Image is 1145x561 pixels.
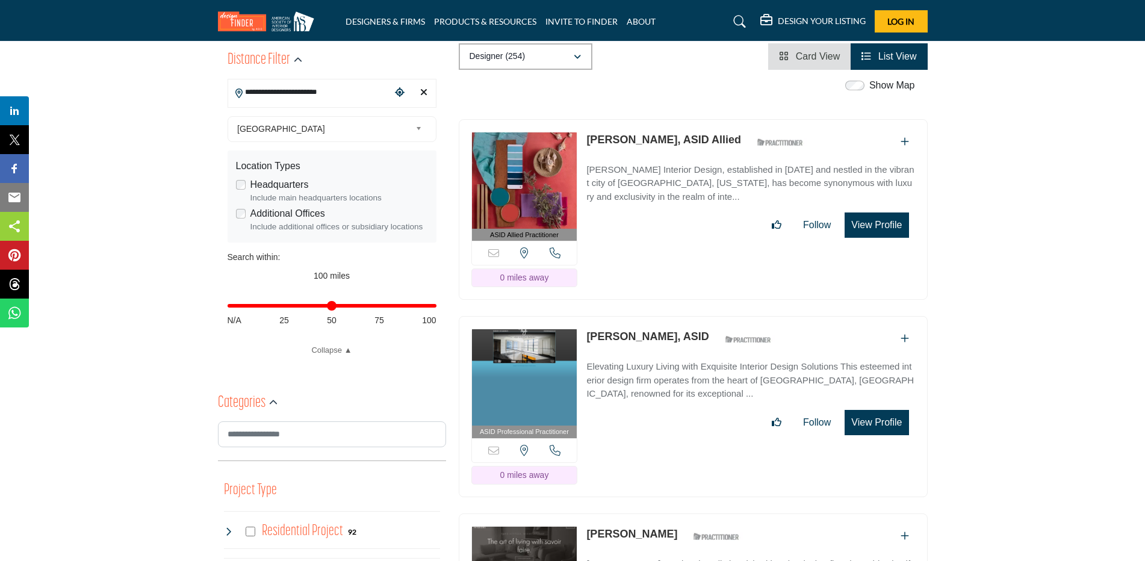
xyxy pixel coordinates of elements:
a: [PERSON_NAME] [586,528,677,540]
div: Clear search location [415,80,433,106]
p: Designer (254) [470,51,526,63]
span: Card View [796,51,840,61]
a: Search [722,12,754,31]
a: DESIGNERS & FIRMS [346,16,425,26]
span: ASID Professional Practitioner [480,427,569,437]
input: Select Residential Project checkbox [246,527,255,536]
button: Project Type [224,479,277,502]
a: View Card [779,51,840,61]
button: Like listing [764,213,789,237]
span: 0 miles away [500,470,548,480]
div: 92 Results For Residential Project [348,526,356,537]
a: ABOUT [627,16,656,26]
p: Janine Mills [586,526,677,542]
a: [PERSON_NAME], ASID [586,330,709,342]
h2: Distance Filter [228,49,290,71]
img: Karen Lynn Poulos, ASID Allied [472,132,577,229]
span: N/A [228,314,241,327]
button: Follow [795,213,839,237]
div: Include additional offices or subsidiary locations [250,221,428,233]
span: List View [878,51,917,61]
span: 25 [279,314,289,327]
img: ASID Qualified Practitioners Badge Icon [752,135,807,150]
a: Add To List [901,137,909,147]
span: 50 [327,314,337,327]
span: 0 miles away [500,273,548,282]
img: ASID Qualified Practitioners Badge Icon [721,332,775,347]
a: ASID Allied Practitioner [472,132,577,241]
a: INVITE TO FINDER [545,16,618,26]
div: Search within: [228,251,436,264]
li: Card View [768,43,851,70]
input: Search Category [218,421,446,447]
h4: Residential Project: Types of projects range from simple residential renovations to highly comple... [262,521,343,542]
a: PRODUCTS & RESOURCES [434,16,536,26]
h5: DESIGN YOUR LISTING [778,16,866,26]
img: ASID Qualified Practitioners Badge Icon [689,529,743,544]
span: Log In [887,16,914,26]
a: [PERSON_NAME] Interior Design, established in [DATE] and nestled in the vibrant city of [GEOGRAPH... [586,156,914,204]
h2: Categories [218,392,265,414]
div: Location Types [236,159,428,173]
button: Like listing [764,411,789,435]
span: 100 [422,314,436,327]
div: Choose your current location [391,80,409,106]
button: View Profile [845,212,908,238]
input: Search Location [228,81,391,104]
p: [PERSON_NAME] Interior Design, established in [DATE] and nestled in the vibrant city of [GEOGRAPH... [586,163,914,204]
button: Log In [875,10,928,33]
div: DESIGN YOUR LISTING [760,14,866,29]
a: Add To List [901,531,909,541]
a: [PERSON_NAME], ASID Allied [586,134,741,146]
b: 92 [348,528,356,536]
a: Add To List [901,333,909,344]
a: Collapse ▲ [228,344,436,356]
label: Show Map [869,78,915,93]
p: Elevating Luxury Living with Exquisite Interior Design Solutions This esteemed interior design fi... [586,360,914,401]
label: Additional Offices [250,206,325,221]
li: List View [851,43,927,70]
span: ASID Allied Practitioner [490,230,559,240]
p: Marci Varca, ASID [586,329,709,345]
p: Karen Lynn Poulos, ASID Allied [586,132,741,148]
label: Headquarters [250,178,309,192]
span: [GEOGRAPHIC_DATA] [237,122,411,136]
img: Site Logo [218,11,320,31]
a: ASID Professional Practitioner [472,329,577,438]
span: 75 [374,314,384,327]
a: View List [861,51,916,61]
span: 100 miles [314,271,350,280]
button: Follow [795,411,839,435]
button: View Profile [845,410,908,435]
a: Elevating Luxury Living with Exquisite Interior Design Solutions This esteemed interior design fi... [586,353,914,401]
div: Include main headquarters locations [250,192,428,204]
button: Designer (254) [459,43,592,70]
img: Marci Varca, ASID [472,329,577,426]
